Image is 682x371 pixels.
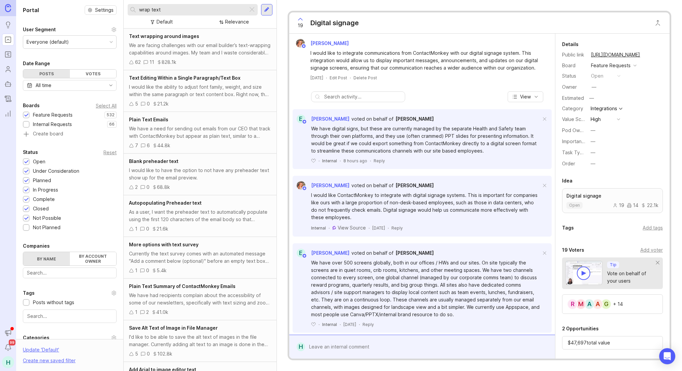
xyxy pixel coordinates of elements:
[591,149,595,156] div: —
[562,188,663,213] a: Digital signageopen191422.1k
[124,279,276,320] a: Plain Text Summary of ContactMonkey EmailsWe have had recipients complain about the accessibility...
[322,158,337,164] div: Internal
[591,138,595,145] div: —
[124,237,276,279] a: More options with text surveyCurrently the text survey comes with an automated message "Add a com...
[520,93,531,100] span: View
[27,269,113,277] input: Search...
[129,292,271,306] div: We have had recipients complain about the accessibility of some of our newsletters, specifically ...
[351,182,393,189] div: voted on behalf of
[311,116,349,122] span: [PERSON_NAME]
[135,58,141,66] div: 62
[311,192,541,221] div: I would like ContactMonkey to integrate with digital signage systems. This is important for compa...
[363,322,374,327] div: Reply
[129,208,271,223] div: As a user, I want the preheader text to automatically populate using the first 120 characters of ...
[129,83,271,98] div: I would like the ability to adjust font family, weight, and size within the same paragraph or tex...
[310,18,359,28] div: Digital signage
[135,225,137,233] div: 1
[298,22,303,29] span: 19
[659,348,675,364] div: Open Intercom Messenger
[135,308,137,316] div: 1
[33,196,55,203] div: Complete
[311,182,349,188] span: [PERSON_NAME]
[329,225,330,231] div: ·
[33,177,51,184] div: Planned
[395,116,434,122] span: [PERSON_NAME]
[567,299,578,310] div: R
[310,40,349,46] span: [PERSON_NAME]
[162,58,176,66] div: 828.1k
[562,72,586,80] div: Status
[157,350,172,358] div: 102.8k
[607,270,656,285] div: Vote on behalf of your users
[129,283,236,289] span: Plain Text Summary of ContactMonkey Emails
[318,322,319,327] div: ·
[395,250,434,256] span: [PERSON_NAME]
[562,127,596,133] label: Pod Ownership
[135,350,138,358] div: 5
[591,160,595,167] div: —
[351,115,393,123] div: voted on behalf of
[135,100,138,108] div: 5
[374,158,385,164] div: Reply
[2,356,14,368] button: H
[156,308,168,316] div: 41.0k
[33,186,58,194] div: In Progress
[146,267,149,274] div: 0
[9,339,15,345] span: 99
[33,299,74,306] div: Posts without tags
[23,6,39,14] h1: Portal
[359,322,360,327] div: ·
[340,322,341,327] div: ·
[610,262,616,267] p: Tip
[23,148,38,156] div: Status
[2,327,14,339] button: Announcements
[395,182,434,189] a: [PERSON_NAME]
[2,108,14,120] a: Reporting
[562,246,584,254] div: 19 Voters
[302,186,307,191] img: member badge
[129,125,271,140] div: We have a need for sending out emails from our CEO that track with ContactMonkey but appear as pl...
[36,82,51,89] div: All time
[343,158,367,164] span: 8 hours ago
[592,299,603,310] div: A
[350,75,351,81] div: ·
[157,100,169,108] div: 21.2k
[124,320,276,362] a: Save Alt Text of Image in File ManagerI'd like to be able to save the alt text of images in the f...
[146,183,150,191] div: 0
[353,75,377,81] div: Delete Post
[292,39,354,48] a: Bronwen W[PERSON_NAME]
[27,38,69,46] div: Everyone (default)
[33,121,72,128] div: Internal Requests
[70,70,117,78] div: Votes
[27,313,112,320] input: Search...
[23,252,70,265] label: By name
[157,142,170,149] div: 44.8k
[338,224,366,231] a: View Source
[324,93,401,100] input: Search activity...
[566,193,658,199] p: Digital signage
[340,158,341,164] div: ·
[643,224,663,232] div: Add tags
[2,63,14,75] a: Users
[562,177,572,185] div: Idea
[33,214,61,222] div: Not Possible
[591,116,601,123] div: High
[613,203,624,208] div: 19
[293,115,349,123] a: E[PERSON_NAME]
[562,150,586,155] label: Task Type
[146,308,149,316] div: 2
[139,6,245,13] input: Search...
[2,34,14,46] a: Portal
[293,249,349,257] a: E[PERSON_NAME]
[146,225,149,233] div: 0
[395,182,434,188] span: [PERSON_NAME]
[147,350,150,358] div: 0
[70,252,117,265] label: By account owner
[562,51,586,58] div: Public link
[391,225,403,231] div: Reply
[129,42,271,56] div: We are facing challenges with our email builder’s text-wrapping capabilities around images. My te...
[311,225,326,231] div: Internal
[562,83,586,91] div: Owner
[157,225,168,233] div: 21.6k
